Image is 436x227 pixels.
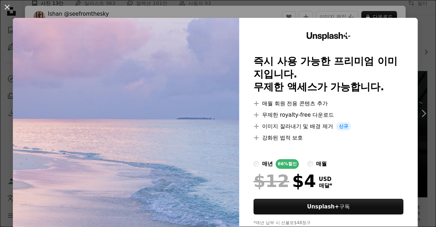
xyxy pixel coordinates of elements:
[254,55,404,94] h2: 즉시 사용 가능한 프리미엄 이미지입니다. 무제한 액세스가 가능합니다.
[254,133,404,142] li: 강화된 법적 보호
[254,161,259,167] input: 매년66%할인
[254,172,316,190] div: $4
[307,161,313,167] input: 매월
[254,122,404,131] li: 이미지 잘라내기 및 배경 제거
[307,203,339,210] strong: Unsplash+
[336,122,351,131] span: 신규
[254,172,289,190] span: $12
[319,176,332,182] span: USD
[254,111,404,119] li: 무제한 royalty-free 다운로드
[254,99,404,108] li: 매월 회원 전용 콘텐츠 추가
[316,160,327,168] div: 매월
[262,160,273,168] div: 매년
[276,159,299,169] div: 66% 할인
[254,199,404,215] button: Unsplash+구독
